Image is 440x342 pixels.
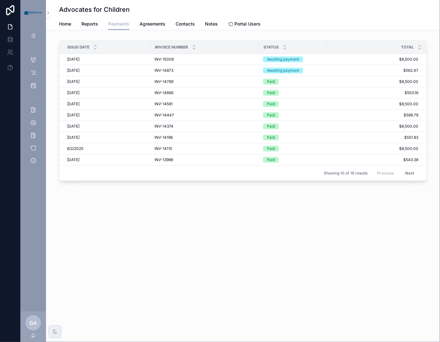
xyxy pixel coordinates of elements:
[267,56,299,62] div: Awaiting payment
[327,157,418,162] a: $543.38
[155,57,255,62] a: INV-15008
[67,157,80,162] span: [DATE]
[234,21,261,27] span: Portal Users
[263,68,323,73] a: Awaiting payment
[155,101,255,107] a: INV-14581
[263,146,323,152] a: Paid
[327,113,418,118] a: $589.79
[155,124,173,129] span: INV-14374
[267,123,275,129] div: Paid
[155,157,255,162] a: INV-13988
[155,79,255,84] a: INV-14789
[155,157,173,162] span: INV-13988
[267,146,275,152] div: Paid
[155,146,255,151] a: INV-14115
[263,123,323,129] a: Paid
[327,124,418,129] a: $8,500.00
[263,135,323,140] a: Paid
[267,157,275,163] div: Paid
[267,68,299,73] div: Awaiting payment
[327,101,418,107] a: $8,500.00
[401,168,419,178] button: Next
[176,21,195,27] span: Contacts
[67,57,80,62] span: [DATE]
[67,57,147,62] a: [DATE]
[155,113,174,118] span: INV-14447
[20,26,46,175] div: scrollable content
[263,79,323,85] a: Paid
[155,90,255,95] a: INV-14666
[327,79,418,84] a: $8,500.00
[155,113,255,118] a: INV-14447
[81,18,98,31] a: Reports
[67,124,147,129] a: [DATE]
[263,56,323,62] a: Awaiting payment
[401,45,414,50] span: Total
[59,18,71,31] a: Home
[155,68,255,73] a: INV-14873
[30,319,37,327] span: GA
[263,157,323,163] a: Paid
[267,112,275,118] div: Paid
[67,90,147,95] a: [DATE]
[155,101,173,107] span: INV-14581
[155,135,255,140] a: INV-14196
[327,57,418,62] a: $8,500.00
[67,113,147,118] a: [DATE]
[155,79,173,84] span: INV-14789
[155,135,173,140] span: INV-14196
[81,21,98,27] span: Reports
[155,45,188,50] span: Invoice Number
[67,90,80,95] span: [DATE]
[327,68,418,73] a: $562.47
[324,171,368,176] span: Showing 10 of 19 results
[67,135,147,140] a: [DATE]
[263,112,323,118] a: Paid
[327,135,418,140] a: $551.83
[267,90,275,96] div: Paid
[67,101,147,107] a: [DATE]
[263,45,279,50] span: Status
[327,146,418,151] a: $8,500.00
[67,124,80,129] span: [DATE]
[327,90,418,95] a: $553.16
[67,68,80,73] span: [DATE]
[140,18,165,31] a: Agreements
[155,146,172,151] span: INV-14115
[155,57,174,62] span: INV-15008
[205,21,218,27] span: Notes
[228,18,261,31] a: Portal Users
[67,79,147,84] a: [DATE]
[67,45,89,50] span: Issue date
[176,18,195,31] a: Contacts
[155,90,173,95] span: INV-14666
[67,135,80,140] span: [DATE]
[67,146,147,151] a: 6/2/2025
[67,79,80,84] span: [DATE]
[140,21,165,27] span: Agreements
[205,18,218,31] a: Notes
[67,146,83,151] span: 6/2/2025
[263,101,323,107] a: Paid
[263,90,323,96] a: Paid
[59,21,71,27] span: Home
[59,5,130,14] h1: Advocates for Children
[267,79,275,85] div: Paid
[108,21,129,27] span: Payments
[67,113,80,118] span: [DATE]
[155,68,173,73] span: INV-14873
[155,124,255,129] a: INV-14374
[267,135,275,140] div: Paid
[67,157,147,162] a: [DATE]
[267,101,275,107] div: Paid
